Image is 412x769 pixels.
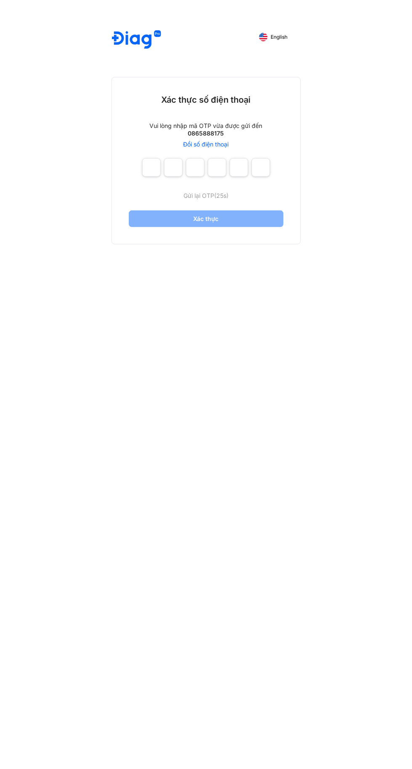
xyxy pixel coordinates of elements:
[150,122,263,130] div: Vui lòng nhập mã OTP vừa được gửi đến
[271,34,288,40] span: English
[112,30,161,50] img: logo
[129,210,284,227] button: Xác thực
[183,141,229,148] a: Đổi số điện thoại
[253,30,294,44] button: English
[188,130,224,137] div: 0865888175
[162,94,251,105] div: Xác thực số điện thoại
[259,33,268,41] img: English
